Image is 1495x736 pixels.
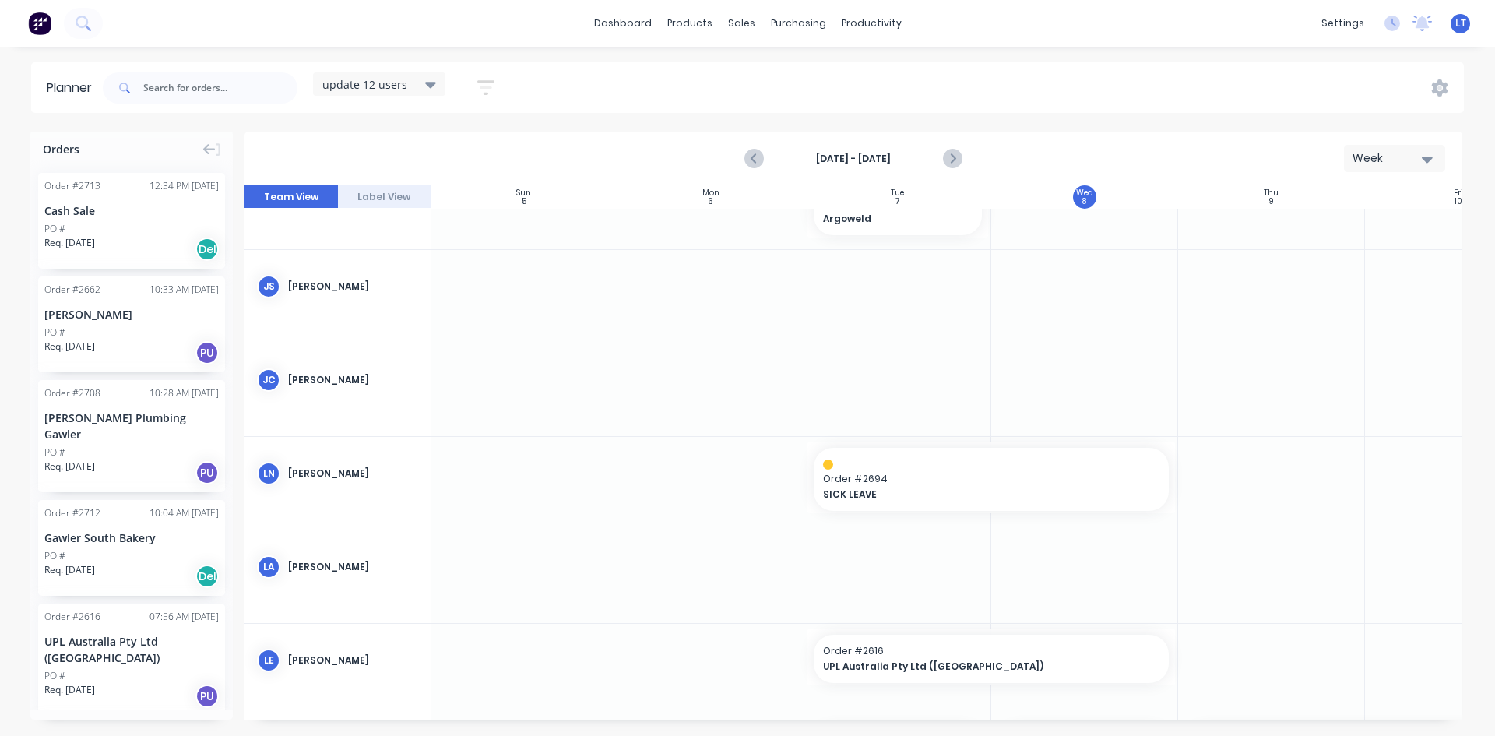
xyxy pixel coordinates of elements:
[44,283,100,297] div: Order # 2662
[257,462,280,485] div: LN
[195,461,219,484] div: PU
[720,12,763,35] div: sales
[288,467,418,481] div: [PERSON_NAME]
[44,610,100,624] div: Order # 2616
[44,549,65,563] div: PO #
[44,326,65,340] div: PO #
[257,555,280,579] div: LA
[338,185,431,209] button: Label View
[516,188,531,198] div: Sun
[195,341,219,364] div: PU
[44,460,95,474] span: Req. [DATE]
[257,368,280,392] div: JC
[288,280,418,294] div: [PERSON_NAME]
[44,506,100,520] div: Order # 2712
[1082,198,1086,206] div: 8
[708,198,713,206] div: 6
[44,236,95,250] span: Req. [DATE]
[895,198,899,206] div: 7
[1269,198,1274,206] div: 9
[195,685,219,708] div: PU
[257,649,280,672] div: LE
[1264,188,1279,198] div: Thu
[43,141,79,157] span: Orders
[28,12,51,35] img: Factory
[1344,145,1445,172] button: Week
[891,188,904,198] div: Tue
[1455,198,1462,206] div: 10
[44,530,219,546] div: Gawler South Bakery
[834,12,909,35] div: productivity
[776,152,931,166] strong: [DATE] - [DATE]
[522,198,526,206] div: 5
[149,610,219,624] div: 07:56 AM [DATE]
[660,12,720,35] div: products
[195,565,219,588] div: Del
[149,179,219,193] div: 12:34 PM [DATE]
[44,179,100,193] div: Order # 2713
[47,79,100,97] div: Planner
[763,12,834,35] div: purchasing
[44,669,65,683] div: PO #
[823,660,1126,674] span: UPL Australia Pty Ltd ([GEOGRAPHIC_DATA])
[149,283,219,297] div: 10:33 AM [DATE]
[288,560,418,574] div: [PERSON_NAME]
[44,563,95,577] span: Req. [DATE]
[1353,150,1424,167] div: Week
[823,644,1159,658] span: Order # 2616
[244,185,338,209] button: Team View
[143,72,297,104] input: Search for orders...
[1314,12,1372,35] div: settings
[44,683,95,697] span: Req. [DATE]
[702,188,719,198] div: Mon
[44,222,65,236] div: PO #
[44,340,95,354] span: Req. [DATE]
[1454,188,1463,198] div: Fri
[44,410,219,442] div: [PERSON_NAME] Plumbing Gawler
[149,386,219,400] div: 10:28 AM [DATE]
[44,633,219,666] div: UPL Australia Pty Ltd ([GEOGRAPHIC_DATA])
[1076,188,1093,198] div: Wed
[586,12,660,35] a: dashboard
[823,472,1159,486] span: Order # 2694
[195,238,219,261] div: Del
[149,506,219,520] div: 10:04 AM [DATE]
[257,275,280,298] div: JS
[322,76,407,93] span: update 12 users
[288,653,418,667] div: [PERSON_NAME]
[823,488,1126,502] span: SICK LEAVE
[44,306,219,322] div: [PERSON_NAME]
[44,202,219,219] div: Cash Sale
[44,386,100,400] div: Order # 2708
[44,445,65,460] div: PO #
[1455,16,1466,30] span: LT
[288,373,418,387] div: [PERSON_NAME]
